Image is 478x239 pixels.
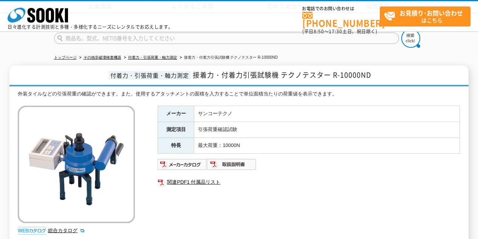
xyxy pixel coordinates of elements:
a: お見積り･お問い合わせはこちら [380,6,470,27]
span: (平日 ～ 土日、祝日除く) [302,28,377,35]
a: 付着力・引張荷重・軸力測定 [128,55,177,59]
img: 接着力・付着力引張試験機 テクノテスター R-10000ND [18,106,135,223]
img: 取扱説明書 [207,158,257,170]
span: 付着力・引張荷重・軸力測定 [108,71,191,80]
span: 8:50 [314,28,324,35]
img: メーカーカタログ [158,158,207,170]
a: 関連PDF1 付属品リスト [158,177,460,187]
td: サンコーテクノ [194,106,460,122]
strong: お見積り･お問い合わせ [399,8,463,17]
input: 商品名、型式、NETIS番号を入力してください [54,33,399,44]
a: 総合カタログ [48,228,85,233]
th: 測定項目 [158,122,194,137]
a: [PHONE_NUMBER] [302,12,380,27]
span: お電話でのお問い合わせは [302,6,380,11]
a: トップページ [54,55,77,59]
td: 最大荷重：10000N [194,137,460,153]
img: webカタログ [18,227,46,234]
span: はこちら [384,7,470,26]
span: 接着力・付着力引張試験機 テクノテスター R-10000ND [193,70,371,80]
p: 日々進化する計測技術と多種・多様化するニーズにレンタルでお応えします。 [8,25,173,29]
a: その他非破壊検査機器 [84,55,121,59]
th: メーカー [158,106,194,122]
a: 取扱説明書 [207,163,257,169]
img: btn_search.png [401,29,420,48]
a: メーカーカタログ [158,163,207,169]
td: 引張荷重確認試験 [194,122,460,137]
div: 外装タイルなどの引張荷重の確認ができます。また、使用するアタッチメントの面積を入力することで単位面積当たりの荷重値を表示できます。 [18,90,460,98]
li: 接着力・付着力引張試験機 テクノテスター R-10000ND [178,54,278,62]
span: 17:30 [329,28,342,35]
th: 特長 [158,137,194,153]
